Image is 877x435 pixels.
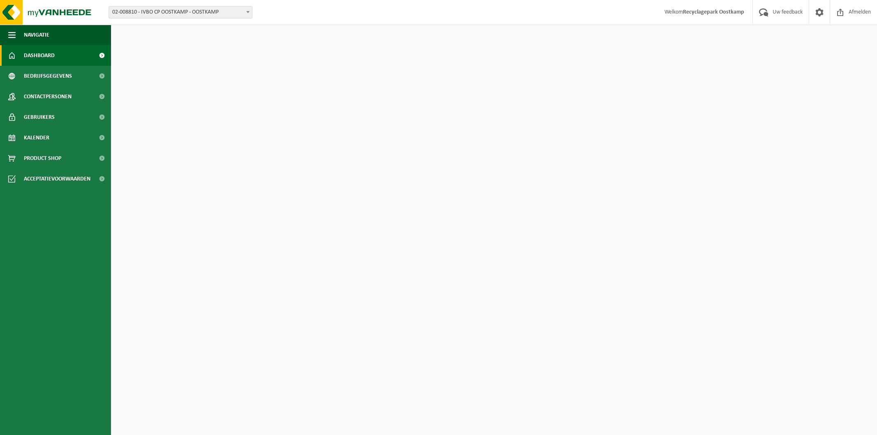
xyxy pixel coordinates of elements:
span: Acceptatievoorwaarden [24,169,90,189]
span: Gebruikers [24,107,55,127]
span: Dashboard [24,45,55,66]
strong: Recyclagepark Oostkamp [683,9,744,15]
span: 02-008810 - IVBO CP OOSTKAMP - OOSTKAMP [109,6,252,19]
span: Bedrijfsgegevens [24,66,72,86]
span: Product Shop [24,148,61,169]
span: Navigatie [24,25,49,45]
span: Kalender [24,127,49,148]
span: Contactpersonen [24,86,72,107]
span: 02-008810 - IVBO CP OOSTKAMP - OOSTKAMP [109,7,252,18]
